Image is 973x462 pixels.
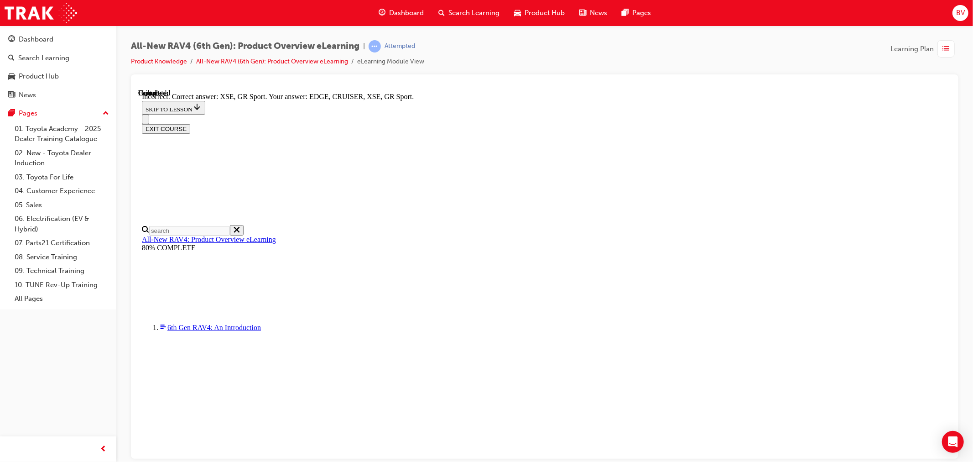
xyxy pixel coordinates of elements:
[4,29,113,105] button: DashboardSearch LearningProduct HubNews
[514,7,521,19] span: car-icon
[369,40,381,52] span: learningRecordVerb_ATTEMPT-icon
[579,7,586,19] span: news-icon
[4,155,809,163] div: 80% COMPLETE
[632,8,651,18] span: Pages
[942,431,964,453] div: Open Intercom Messenger
[4,87,113,104] a: News
[11,184,113,198] a: 04. Customer Experience
[4,4,809,12] div: Incorrect. Correct answer: XSE, GR Sport. Your answer: EDGE, CRUISER, XSE, GR Sport.
[389,8,424,18] span: Dashboard
[4,26,11,35] button: Close navigation menu
[890,40,958,58] button: Learning Plan
[385,42,415,51] div: Attempted
[379,7,385,19] span: guage-icon
[357,57,424,67] li: eLearning Module View
[11,292,113,306] a: All Pages
[5,3,77,23] img: Trak
[8,73,15,81] span: car-icon
[956,8,965,18] span: BV
[431,4,507,22] a: search-iconSearch Learning
[8,110,15,118] span: pages-icon
[19,108,37,119] div: Pages
[11,250,113,264] a: 08. Service Training
[11,137,92,147] input: Search
[890,44,934,54] span: Learning Plan
[19,34,53,45] div: Dashboard
[4,35,52,45] button: EXIT COURSE
[371,4,431,22] a: guage-iconDashboard
[4,68,113,85] a: Product Hub
[363,41,365,52] span: |
[11,278,113,292] a: 10. TUNE Rev-Up Training
[590,8,607,18] span: News
[7,17,63,24] span: SKIP TO LESSON
[507,4,572,22] a: car-iconProduct Hub
[19,90,36,100] div: News
[4,147,138,154] a: All-New RAV4: Product Overview eLearning
[622,7,629,19] span: pages-icon
[448,8,500,18] span: Search Learning
[103,108,109,120] span: up-icon
[92,136,105,147] button: Close search menu
[8,54,15,63] span: search-icon
[8,36,15,44] span: guage-icon
[614,4,658,22] a: pages-iconPages
[4,12,67,26] button: SKIP TO LESSON
[11,146,113,170] a: 02. New - Toyota Dealer Induction
[11,212,113,236] a: 06. Electrification (EV & Hybrid)
[4,105,113,122] button: Pages
[11,264,113,278] a: 09. Technical Training
[11,122,113,146] a: 01. Toyota Academy - 2025 Dealer Training Catalogue
[943,43,950,55] span: list-icon
[572,4,614,22] a: news-iconNews
[8,91,15,100] span: news-icon
[100,444,107,455] span: prev-icon
[18,53,69,63] div: Search Learning
[4,31,113,48] a: Dashboard
[19,71,59,82] div: Product Hub
[11,170,113,184] a: 03. Toyota For Life
[11,198,113,212] a: 05. Sales
[131,41,359,52] span: All-New RAV4 (6th Gen): Product Overview eLearning
[11,236,113,250] a: 07. Parts21 Certification
[196,58,348,65] a: All-New RAV4 (6th Gen): Product Overview eLearning
[4,50,113,67] a: Search Learning
[131,58,187,65] a: Product Knowledge
[525,8,565,18] span: Product Hub
[952,5,968,21] button: BV
[438,7,445,19] span: search-icon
